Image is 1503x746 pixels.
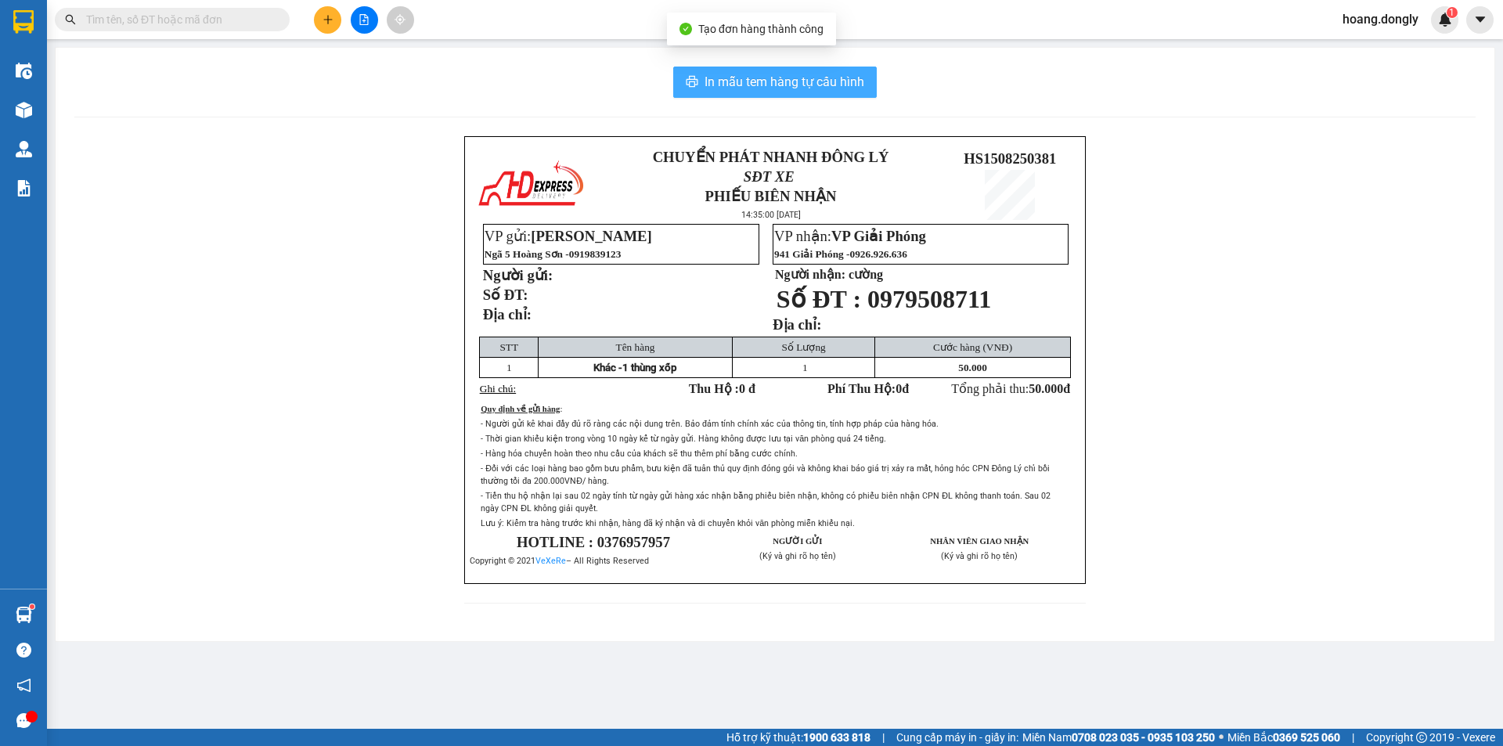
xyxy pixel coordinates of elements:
[86,11,271,28] input: Tìm tên, số ĐT hoặc mã đơn
[485,248,622,260] span: Ngã 5 Hoàng Sơn -
[1330,9,1431,29] span: hoang.dongly
[481,518,855,528] span: Lưu ý: Kiểm tra hàng trước khi nhận, hàng đã ký nhận và di chuyển khỏi văn phòng miễn khiếu nại.
[1473,13,1487,27] span: caret-down
[958,362,987,373] span: 50.000
[774,228,926,244] span: VP nhận:
[951,382,1070,395] span: Tổng phải thu:
[506,362,512,373] span: 1
[1438,13,1452,27] img: icon-new-feature
[476,157,586,212] img: logo
[323,14,333,25] span: plus
[773,316,821,333] strong: Địa chỉ:
[77,67,128,83] span: SĐT XE
[166,63,258,80] span: HS1508250369
[51,13,158,63] strong: CHUYỂN PHÁT NHANH ĐÔNG LÝ
[739,382,755,395] span: 0 đ
[930,537,1029,546] strong: NHÂN VIÊN GIAO NHẬN
[470,556,649,566] span: Copyright © 2021 – All Rights Reserved
[689,382,755,395] strong: Thu Hộ :
[941,551,1018,561] span: (Ký và ghi rõ họ tên)
[481,434,886,444] span: - Thời gian khiếu kiện trong vòng 10 ngày kể từ ngày gửi. Hàng không được lưu tại văn phòng quá 2...
[517,534,670,550] span: HOTLINE : 0376957957
[481,419,939,429] span: - Người gửi kê khai đầy đủ rõ ràng các nội dung trên. Bảo đảm tính chính xác của thông tin, tính ...
[480,383,516,395] span: Ghi chú:
[481,491,1051,514] span: - Tiền thu hộ nhận lại sau 02 ngày tính từ ngày gửi hàng xác nhận bằng phiếu biên nhận, không có ...
[831,228,926,244] span: VP Giải Phóng
[16,102,32,118] img: warehouse-icon
[1352,729,1354,746] span: |
[569,248,622,260] span: 0919839123
[481,449,798,459] span: - Hàng hóa chuyển hoàn theo nhu cầu của khách sẽ thu thêm phí bằng cước chính.
[773,537,822,546] strong: NGƯỜI GỬI
[481,405,560,413] span: Quy định về gửi hàng
[13,10,34,34] img: logo-vxr
[1072,731,1215,744] strong: 0708 023 035 - 0935 103 250
[896,382,902,395] span: 0
[882,729,885,746] span: |
[1466,6,1494,34] button: caret-down
[483,267,553,283] strong: Người gửi:
[359,14,369,25] span: file-add
[705,72,864,92] span: In mẫu tem hàng tự cấu hình
[1022,729,1215,746] span: Miền Nam
[560,405,562,413] span: :
[16,643,31,658] span: question-circle
[481,463,1050,486] span: - Đối với các loại hàng bao gồm bưu phẩm, bưu kiện đã tuân thủ quy định đóng gói và không khai bá...
[65,14,76,25] span: search
[387,6,414,34] button: aim
[896,729,1018,746] span: Cung cấp máy in - giấy in:
[686,75,698,90] span: printer
[535,556,566,566] a: VeXeRe
[16,607,32,623] img: warehouse-icon
[933,341,1012,353] span: Cước hàng (VNĐ)
[485,228,652,244] span: VP gửi:
[777,285,861,313] span: Số ĐT :
[531,228,651,244] span: [PERSON_NAME]
[351,6,378,34] button: file-add
[775,268,845,281] strong: Người nhận:
[314,6,341,34] button: plus
[964,150,1056,167] span: HS1508250381
[1273,731,1340,744] strong: 0369 525 060
[867,285,991,313] span: 0979508711
[16,63,32,79] img: warehouse-icon
[726,729,870,746] span: Hỗ trợ kỹ thuật:
[774,248,907,260] span: 941 Giải Phóng -
[16,678,31,693] span: notification
[499,341,518,353] span: STT
[1447,7,1458,18] sup: 1
[1227,729,1340,746] span: Miền Bắc
[849,268,883,281] span: cường
[802,362,808,373] span: 1
[616,341,655,353] span: Tên hàng
[679,23,692,35] span: check-circle
[803,731,870,744] strong: 1900 633 818
[483,287,528,303] strong: Số ĐT:
[759,551,836,561] span: (Ký và ghi rõ họ tên)
[62,86,147,120] strong: PHIẾU BIÊN NHẬN
[782,341,826,353] span: Số Lượng
[483,306,532,323] strong: Địa chỉ:
[1449,7,1454,18] span: 1
[16,713,31,728] span: message
[1029,382,1063,395] span: 50.000
[16,180,32,196] img: solution-icon
[741,210,801,220] span: 14:35:00 [DATE]
[673,67,877,98] button: printerIn mẫu tem hàng tự cấu hình
[1416,732,1427,743] span: copyright
[705,188,837,204] strong: PHIẾU BIÊN NHẬN
[8,45,42,100] img: logo
[622,362,676,373] span: 1 thùng xốp
[744,168,795,185] span: SĐT XE
[30,604,34,609] sup: 1
[1063,382,1070,395] span: đ
[698,23,824,35] span: Tạo đơn hàng thành công
[395,14,405,25] span: aim
[1219,734,1224,741] span: ⚪️
[827,382,909,395] strong: Phí Thu Hộ: đ
[850,248,907,260] span: 0926.926.636
[593,362,622,373] span: Khác -
[16,141,32,157] img: warehouse-icon
[653,149,889,165] strong: CHUYỂN PHÁT NHANH ĐÔNG LÝ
